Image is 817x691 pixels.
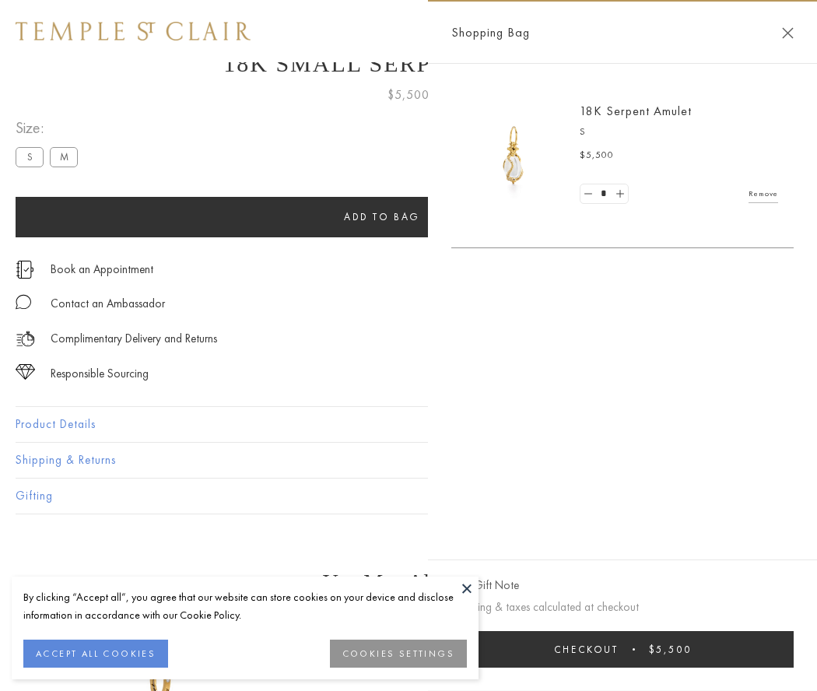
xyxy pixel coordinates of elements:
img: icon_delivery.svg [16,329,35,349]
span: Size: [16,115,84,141]
button: Product Details [16,407,801,442]
img: P51836-E11SERPPV [467,109,560,202]
div: Contact an Ambassador [51,294,165,314]
span: Checkout [554,643,619,656]
button: Add to bag [16,197,749,237]
button: ACCEPT ALL COOKIES [23,640,168,668]
span: $5,500 [580,148,614,163]
button: COOKIES SETTINGS [330,640,467,668]
button: Checkout $5,500 [451,631,794,668]
a: Set quantity to 2 [612,184,627,204]
img: icon_appointment.svg [16,261,34,279]
p: Complimentary Delivery and Returns [51,329,217,349]
span: Shopping Bag [451,23,530,43]
a: Remove [749,185,778,202]
img: icon_sourcing.svg [16,364,35,380]
p: Shipping & taxes calculated at checkout [451,598,794,617]
div: Responsible Sourcing [51,364,149,384]
h1: 18K Small Serpent Amulet [16,51,801,77]
span: $5,500 [649,643,692,656]
a: Book an Appointment [51,261,153,278]
label: S [16,147,44,167]
button: Add Gift Note [451,576,519,595]
img: MessageIcon-01_2.svg [16,294,31,310]
button: Shipping & Returns [16,443,801,478]
span: Add to bag [344,210,420,223]
a: Set quantity to 0 [580,184,596,204]
button: Close Shopping Bag [782,27,794,39]
span: $5,500 [387,85,430,105]
a: 18K Serpent Amulet [580,103,692,119]
img: Temple St. Clair [16,22,251,40]
h3: You May Also Like [39,570,778,595]
p: S [580,125,778,140]
div: By clicking “Accept all”, you agree that our website can store cookies on your device and disclos... [23,588,467,624]
label: M [50,147,78,167]
button: Gifting [16,479,801,514]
